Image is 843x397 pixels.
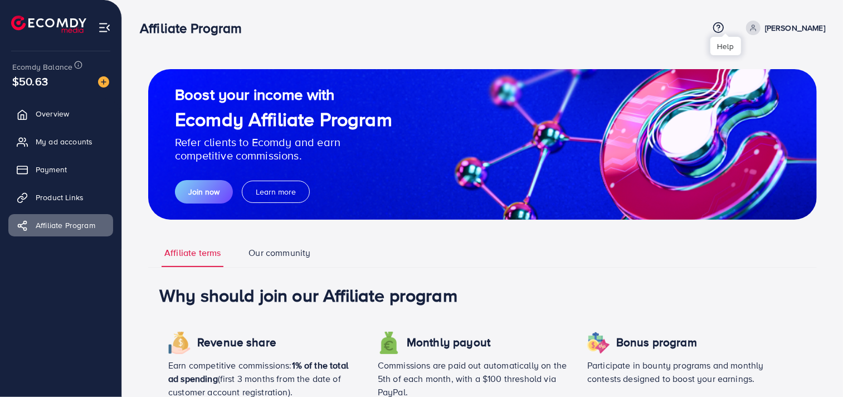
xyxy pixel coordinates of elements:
span: Affiliate Program [36,220,95,231]
button: Join now [175,180,233,204]
span: Payment [36,164,67,175]
p: [PERSON_NAME] [765,21,825,35]
a: Affiliate Program [8,214,113,236]
p: Participate in bounty programs and monthly contests designed to boost your earnings. [587,359,779,385]
h3: Affiliate Program [140,20,251,36]
h1: Why should join our Affiliate program [159,284,806,306]
img: menu [98,21,111,34]
h1: Ecomdy Affiliate Program [175,108,392,131]
p: Refer clients to Ecomdy and earn [175,135,392,149]
img: guide [148,69,817,220]
a: Our community [246,246,313,267]
a: Overview [8,103,113,125]
a: [PERSON_NAME] [742,21,825,35]
h4: Revenue share [197,336,276,350]
a: My ad accounts [8,130,113,153]
span: 1% of the total ad spending [168,359,348,385]
a: Product Links [8,186,113,209]
h2: Boost your income with [175,85,392,104]
img: logo [11,16,86,33]
h4: Bonus program [616,336,697,350]
img: icon revenue share [587,332,610,354]
img: image [98,76,109,88]
span: $50.63 [12,73,48,89]
iframe: Chat [796,347,835,389]
span: Overview [36,108,69,119]
img: icon revenue share [168,332,191,354]
div: Help [710,37,741,55]
a: Affiliate terms [162,246,223,267]
p: competitive commissions. [175,149,392,162]
img: icon revenue share [378,332,400,354]
a: Payment [8,158,113,181]
span: Product Links [36,192,84,203]
span: My ad accounts [36,136,92,147]
h4: Monthly payout [407,336,490,350]
span: Join now [188,186,220,197]
span: Ecomdy Balance [12,61,72,72]
button: Learn more [242,181,310,203]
